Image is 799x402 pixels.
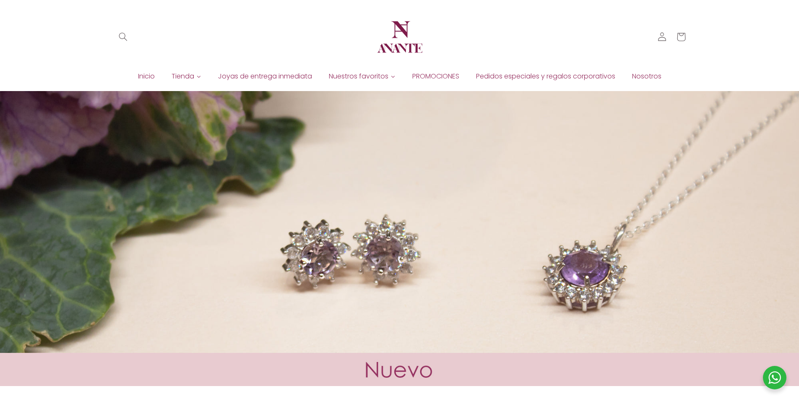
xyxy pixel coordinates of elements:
a: Nuestros favoritos [320,70,404,83]
span: Tienda [172,72,194,81]
a: Tienda [163,70,210,83]
span: PROMOCIONES [412,72,459,81]
a: Joyas de entrega inmediata [210,70,320,83]
a: PROMOCIONES [404,70,468,83]
summary: Búsqueda [113,27,133,47]
span: Inicio [138,72,155,81]
span: Joyas de entrega inmediata [218,72,312,81]
span: Pedidos especiales y regalos corporativos [476,72,615,81]
span: Nosotros [632,72,661,81]
img: Anante Joyería | Diseño en plata y oro [375,12,425,62]
a: Pedidos especiales y regalos corporativos [468,70,624,83]
a: Nosotros [624,70,670,83]
span: Nuestros favoritos [329,72,388,81]
a: Inicio [130,70,163,83]
a: Anante Joyería | Diseño en plata y oro [371,8,428,65]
